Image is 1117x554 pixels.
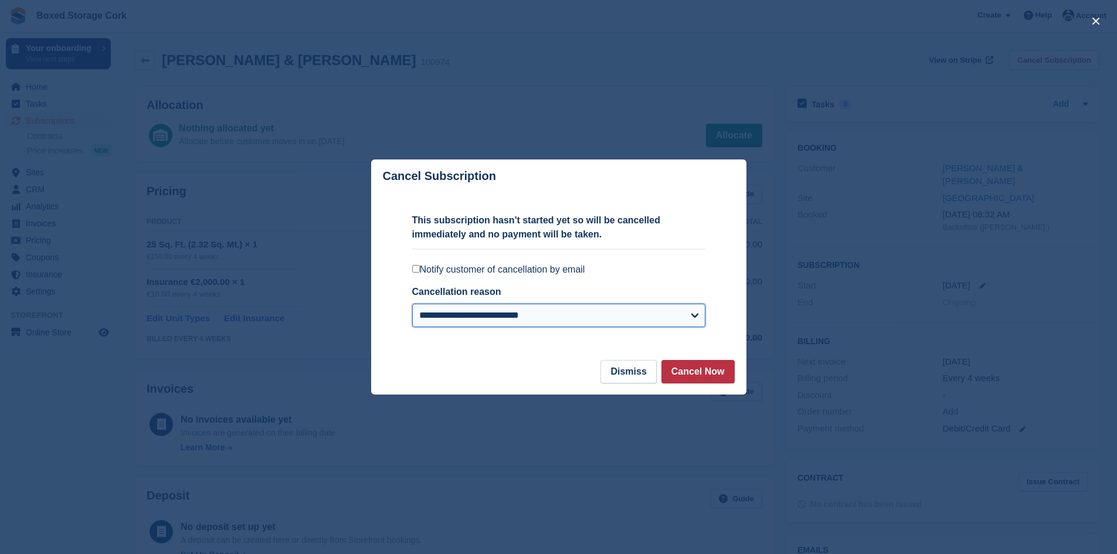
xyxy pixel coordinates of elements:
[412,287,501,297] label: Cancellation reason
[600,360,656,383] button: Dismiss
[412,264,705,276] label: Notify customer of cancellation by email
[661,360,735,383] button: Cancel Now
[412,213,705,242] p: This subscription hasn't started yet so will be cancelled immediately and no payment will be taken.
[412,265,420,273] input: Notify customer of cancellation by email
[383,169,496,183] p: Cancel Subscription
[1087,12,1105,30] button: close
